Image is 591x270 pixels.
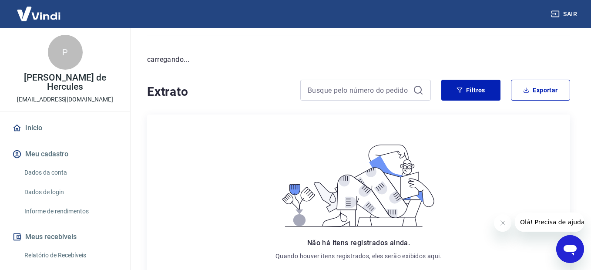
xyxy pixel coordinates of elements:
a: Início [10,118,120,138]
p: Quando houver itens registrados, eles serão exibidos aqui. [275,252,442,260]
div: P [48,35,83,70]
h4: Extrato [147,83,290,101]
span: Olá! Precisa de ajuda? [5,6,73,13]
button: Exportar [511,80,570,101]
a: Informe de rendimentos [21,202,120,220]
button: Sair [549,6,581,22]
iframe: Botão para abrir a janela de mensagens [556,235,584,263]
input: Busque pelo número do pedido [308,84,410,97]
a: Dados de login [21,183,120,201]
a: Dados da conta [21,164,120,182]
p: [EMAIL_ADDRESS][DOMAIN_NAME] [17,95,113,104]
span: Não há itens registrados ainda. [307,239,410,247]
iframe: Fechar mensagem [494,214,511,232]
button: Meu cadastro [10,145,120,164]
p: carregando... [147,54,570,65]
button: Meus recebíveis [10,227,120,246]
button: Filtros [441,80,500,101]
img: Vindi [10,0,67,27]
a: Relatório de Recebíveis [21,246,120,264]
iframe: Mensagem da empresa [515,213,584,232]
p: [PERSON_NAME] de Hercules [7,73,123,91]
